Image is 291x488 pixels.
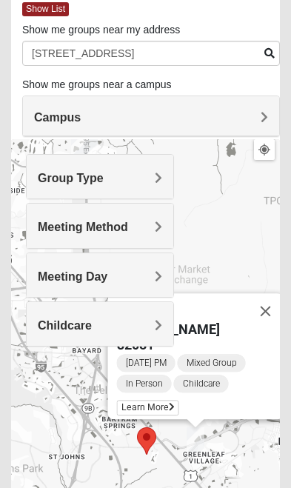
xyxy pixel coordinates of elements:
[116,375,171,393] span: In Person
[116,401,178,416] span: Learn More
[254,139,275,160] button: Your Location
[38,270,107,283] span: Meeting Day
[38,319,92,332] span: Childcare
[22,77,172,92] label: Show me groups near a campus
[181,421,210,458] div: Mixed Buckley 32081
[22,22,180,37] label: Show me groups near my address
[22,2,69,16] span: Show List
[116,355,175,372] span: [DATE] PM
[131,421,162,461] div: Selected Address
[38,172,104,184] span: Group Type
[116,307,219,353] span: Mixed [PERSON_NAME] 32081
[27,155,173,198] div: Group Type
[65,126,104,173] div: Baymeadows
[27,302,173,346] div: Childcare
[177,355,245,372] span: Mixed Group
[34,111,81,124] span: Campus
[247,294,283,330] button: Close
[27,253,173,297] div: Meeting Day
[38,221,128,233] span: Meeting Method
[23,96,279,136] div: Campus
[27,204,173,247] div: Meeting Method
[22,41,280,66] input: Address
[173,375,228,393] span: Childcare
